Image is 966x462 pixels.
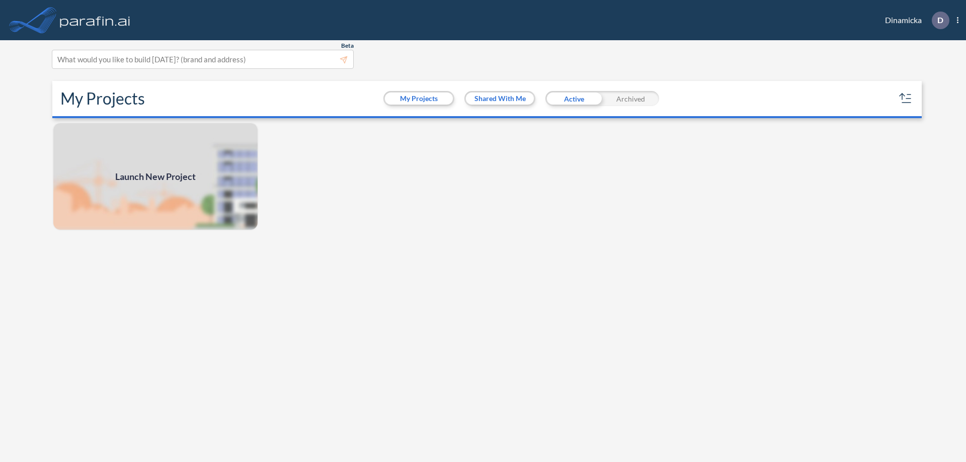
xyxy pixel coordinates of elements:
[602,91,659,106] div: Archived
[385,93,453,105] button: My Projects
[52,122,259,231] img: add
[115,170,196,183] span: Launch New Project
[341,42,354,50] span: Beta
[60,89,145,108] h2: My Projects
[870,12,958,29] div: Dinamicka
[898,90,914,107] button: sort
[466,93,534,105] button: Shared With Me
[545,91,602,106] div: Active
[937,16,943,25] p: D
[52,122,259,231] a: Launch New Project
[58,10,132,30] img: logo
